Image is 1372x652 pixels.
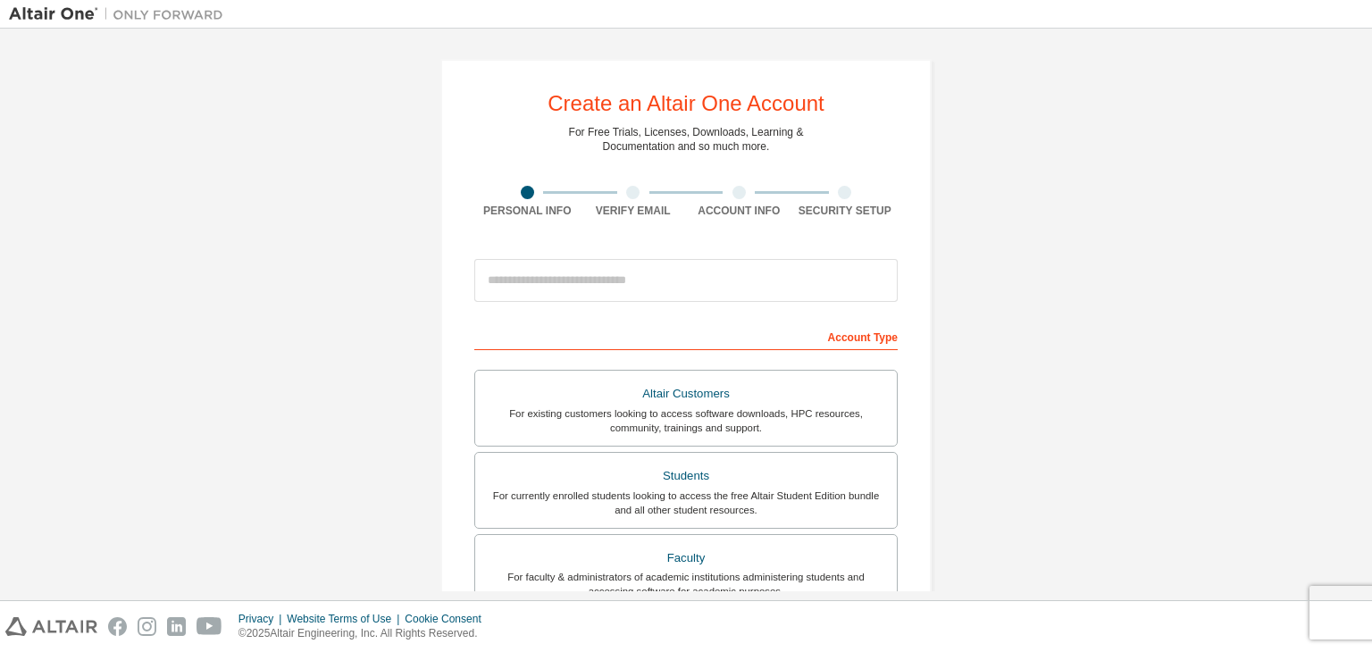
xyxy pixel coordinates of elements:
[5,617,97,636] img: altair_logo.svg
[474,204,581,218] div: Personal Info
[792,204,899,218] div: Security Setup
[569,125,804,154] div: For Free Trials, Licenses, Downloads, Learning & Documentation and so much more.
[486,464,886,489] div: Students
[486,489,886,517] div: For currently enrolled students looking to access the free Altair Student Edition bundle and all ...
[486,570,886,598] div: For faculty & administrators of academic institutions administering students and accessing softwa...
[138,617,156,636] img: instagram.svg
[9,5,232,23] img: Altair One
[474,322,898,350] div: Account Type
[548,93,824,114] div: Create an Altair One Account
[167,617,186,636] img: linkedin.svg
[486,381,886,406] div: Altair Customers
[238,626,492,641] p: © 2025 Altair Engineering, Inc. All Rights Reserved.
[486,546,886,571] div: Faculty
[486,406,886,435] div: For existing customers looking to access software downloads, HPC resources, community, trainings ...
[581,204,687,218] div: Verify Email
[405,612,491,626] div: Cookie Consent
[108,617,127,636] img: facebook.svg
[197,617,222,636] img: youtube.svg
[287,612,405,626] div: Website Terms of Use
[238,612,287,626] div: Privacy
[686,204,792,218] div: Account Info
